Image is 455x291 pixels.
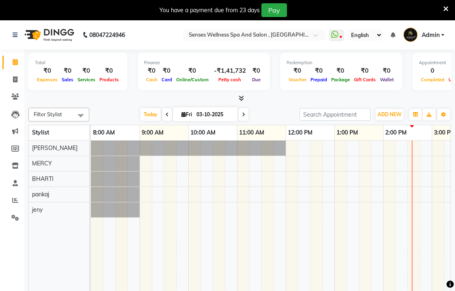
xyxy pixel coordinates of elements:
a: 11:00 AM [237,127,267,139]
div: ₹0 [378,66,396,76]
a: 2:00 PM [384,127,409,139]
span: Completed [419,77,446,83]
div: ₹0 [60,66,75,76]
span: Sales [60,77,75,83]
span: Fri [179,111,194,117]
span: Package [329,77,352,83]
div: ₹0 [144,66,160,76]
span: Card [160,77,174,83]
span: Products [97,77,121,83]
div: You have a payment due from 23 days [160,6,260,15]
input: Search Appointment [300,108,371,121]
a: 10:00 AM [189,127,218,139]
b: 08047224946 [89,24,125,46]
span: Today [140,108,161,121]
div: 0 [419,66,446,76]
div: ₹0 [97,66,121,76]
div: Total [35,59,121,66]
span: Expenses [35,77,60,83]
span: Stylist [32,129,49,136]
div: ₹0 [35,66,60,76]
div: Finance [144,59,263,66]
div: -₹1,41,732 [211,66,249,76]
div: ₹0 [352,66,378,76]
a: 9:00 AM [140,127,166,139]
span: MERCY [32,160,52,167]
span: Admin [422,31,440,39]
a: 1:00 PM [335,127,360,139]
img: logo [21,24,76,46]
div: Redemption [287,59,396,66]
div: ₹0 [160,66,174,76]
button: Pay [261,3,287,17]
span: jeny [32,206,43,213]
span: BHARTI [32,175,54,182]
div: ₹0 [287,66,308,76]
div: ₹0 [249,66,263,76]
a: 8:00 AM [91,127,117,139]
a: 12:00 PM [286,127,315,139]
span: ADD NEW [377,111,401,117]
button: ADD NEW [375,109,403,120]
span: Wallet [378,77,396,83]
span: Online/Custom [174,77,211,83]
input: 2025-10-03 [194,109,235,121]
div: ₹0 [308,66,329,76]
span: Cash [144,77,160,83]
span: Voucher [287,77,308,83]
div: ₹0 [174,66,211,76]
span: [PERSON_NAME] [32,144,78,152]
span: Due [250,77,263,83]
span: Petty cash [217,77,244,83]
span: Filter Stylist [34,111,62,117]
span: Services [75,77,97,83]
div: ₹0 [329,66,352,76]
span: pankaj [32,191,49,198]
span: Prepaid [308,77,329,83]
span: Gift Cards [352,77,378,83]
img: Admin [403,28,418,42]
div: ₹0 [75,66,97,76]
